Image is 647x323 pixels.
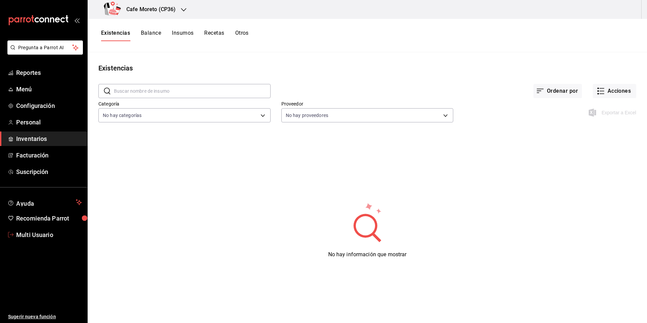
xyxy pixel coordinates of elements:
[141,30,161,41] button: Balance
[103,112,142,119] span: No hay categorías
[235,30,249,41] button: Otros
[8,313,82,320] span: Sugerir nueva función
[16,198,73,206] span: Ayuda
[533,84,582,98] button: Ordenar por
[16,101,82,110] span: Configuración
[204,30,224,41] button: Recetas
[114,84,271,98] input: Buscar nombre de insumo
[101,30,249,41] div: navigation tabs
[16,85,82,94] span: Menú
[281,101,454,106] label: Proveedor
[7,40,83,55] button: Pregunta a Parrot AI
[16,230,82,239] span: Multi Usuario
[101,30,130,41] button: Existencias
[98,101,271,106] label: Categoría
[172,30,193,41] button: Insumos
[16,214,82,223] span: Recomienda Parrot
[286,112,328,119] span: No hay proveedores
[16,118,82,127] span: Personal
[16,134,82,143] span: Inventarios
[16,167,82,176] span: Suscripción
[18,44,72,51] span: Pregunta a Parrot AI
[16,151,82,160] span: Facturación
[74,18,80,23] button: open_drawer_menu
[5,49,83,56] a: Pregunta a Parrot AI
[328,251,407,258] span: No hay información que mostrar
[16,68,82,77] span: Reportes
[593,84,636,98] button: Acciones
[98,63,133,73] div: Existencias
[121,5,176,13] h3: Cafe Moreto (CP36)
